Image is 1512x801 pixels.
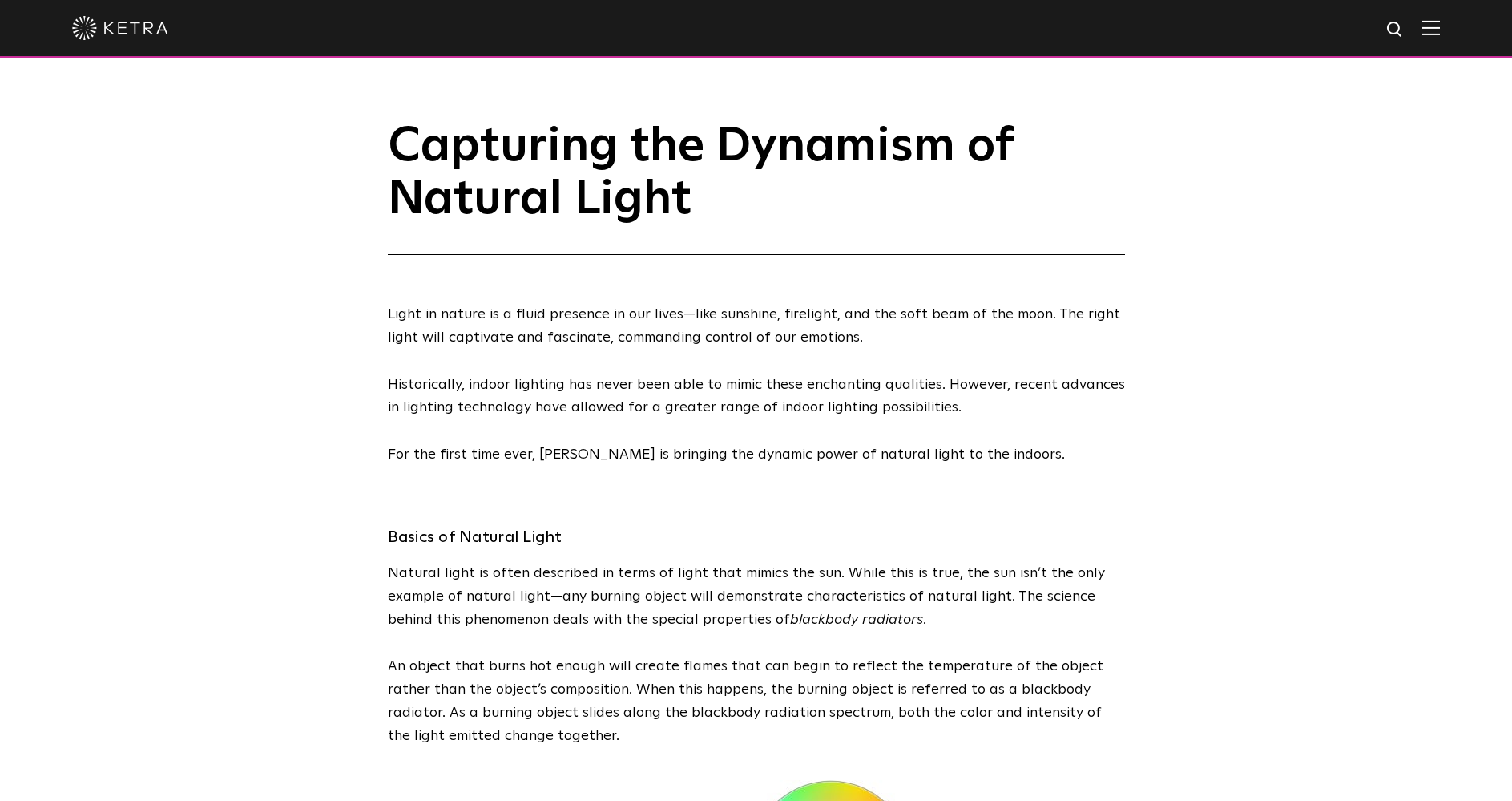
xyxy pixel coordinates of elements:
p: For the first time ever, [PERSON_NAME] is bringing the dynamic power of natural light to the indo... [388,443,1125,467]
p: Historically, indoor lighting has never been able to mimic these enchanting qualities. However, r... [388,374,1125,420]
h3: Basics of Natural Light [388,523,1125,552]
p: Natural light is often described in terms of light that mimics the sun. While this is true, the s... [388,562,1125,631]
p: An object that burns hot enough will create flames that can begin to reflect the temperature of t... [388,655,1125,747]
p: Light in nature is a fluid presence in our lives—like sunshine, firelight, and the soft beam of t... [388,303,1125,350]
img: search icon [1385,20,1405,40]
img: ketra-logo-2019-white [72,16,168,40]
img: Hamburger%20Nav.svg [1422,20,1440,35]
i: blackbody radiators [790,613,923,627]
h1: Capturing the Dynamism of Natural Light [388,120,1125,255]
